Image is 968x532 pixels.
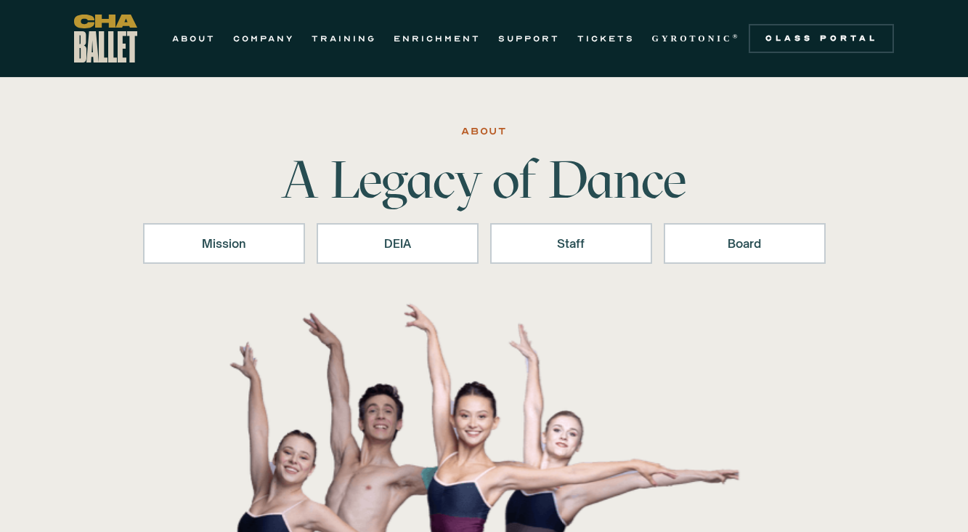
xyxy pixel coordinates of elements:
[509,235,633,252] div: Staff
[258,153,711,206] h1: A Legacy of Dance
[312,30,376,47] a: TRAINING
[652,33,733,44] strong: GYROTONIC
[490,223,652,264] a: Staff
[577,30,635,47] a: TICKETS
[394,30,481,47] a: ENRICHMENT
[749,24,894,53] a: Class Portal
[733,33,741,40] sup: ®
[461,123,507,140] div: ABOUT
[317,223,479,264] a: DEIA
[683,235,807,252] div: Board
[143,223,305,264] a: Mission
[162,235,286,252] div: Mission
[757,33,885,44] div: Class Portal
[652,30,741,47] a: GYROTONIC®
[74,15,137,63] a: home
[335,235,460,252] div: DEIA
[498,30,560,47] a: SUPPORT
[233,30,294,47] a: COMPANY
[172,30,216,47] a: ABOUT
[664,223,826,264] a: Board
